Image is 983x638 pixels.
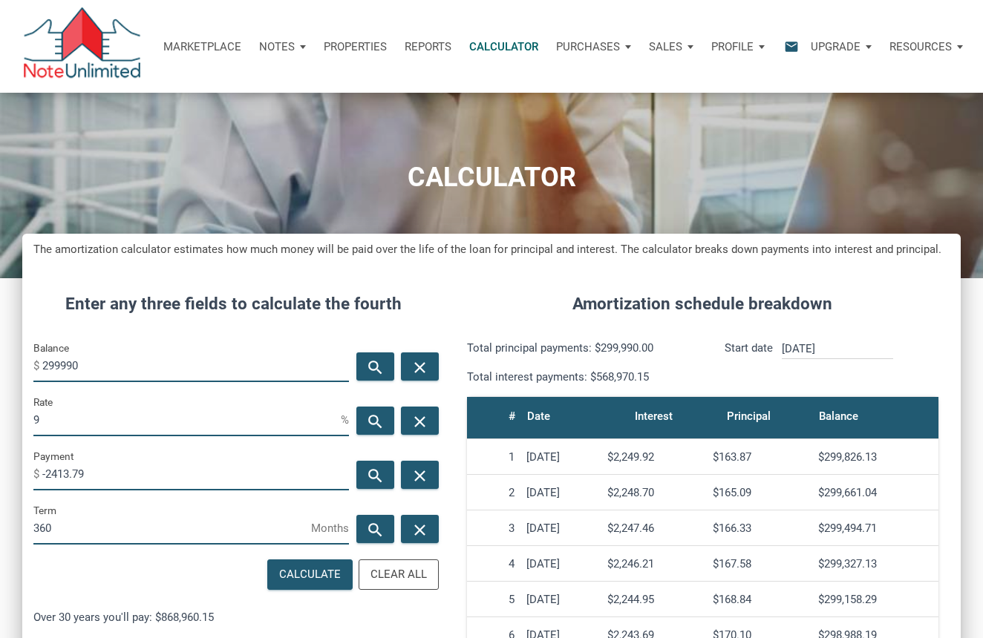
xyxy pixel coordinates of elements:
i: search [367,412,385,430]
button: Resources [881,24,972,69]
p: Notes [259,40,295,53]
div: $299,327.13 [818,557,933,570]
p: Purchases [556,40,620,53]
input: Term [33,511,311,545]
a: Properties [315,24,396,69]
div: $2,249.92 [607,450,701,464]
div: 4 [473,557,515,570]
div: $2,246.21 [607,557,701,570]
button: close [401,407,439,435]
button: Notes [250,24,315,69]
label: Balance [33,339,69,357]
h4: Amortization schedule breakdown [456,292,950,317]
div: [DATE] [526,486,595,499]
div: [DATE] [526,557,595,570]
i: email [783,38,800,55]
button: Purchases [547,24,640,69]
i: close [411,466,428,484]
div: Calculate [279,566,341,583]
p: Over 30 years you'll pay: $868,960.15 [33,608,434,626]
div: $166.33 [713,522,806,535]
button: Clear All [359,559,439,590]
div: [DATE] [526,522,595,535]
p: Calculator [469,40,538,53]
div: Date [527,406,550,427]
div: Interest [635,406,673,427]
span: $ [33,354,42,378]
h4: Enter any three fields to calculate the fourth [33,292,434,317]
div: $167.58 [713,557,806,570]
div: $299,494.71 [818,522,933,535]
div: # [509,406,515,427]
h1: CALCULATOR [11,162,972,193]
label: Rate [33,393,53,411]
p: Resources [889,40,952,53]
div: Principal [727,406,771,427]
i: search [367,520,385,539]
div: [DATE] [526,593,595,606]
div: $299,158.29 [818,593,933,606]
input: Rate [33,403,341,436]
p: Start date [725,339,773,386]
button: search [356,461,394,489]
div: 2 [473,486,515,499]
p: Total interest payments: $568,970.15 [467,368,692,386]
label: Payment [33,447,74,465]
button: close [401,352,439,381]
p: Total principal payments: $299,990.00 [467,339,692,357]
button: close [401,515,439,543]
span: $ [33,462,42,486]
div: $165.09 [713,486,806,499]
div: $2,247.46 [607,522,701,535]
h5: The amortization calculator estimates how much money will be paid over the life of the loan for p... [33,241,950,258]
input: Payment [42,457,349,490]
button: search [356,515,394,543]
div: Clear All [370,566,427,583]
div: $163.87 [713,450,806,464]
i: search [367,466,385,484]
button: Calculate [267,559,353,590]
div: $299,826.13 [818,450,933,464]
div: 5 [473,593,515,606]
div: 1 [473,450,515,464]
img: NoteUnlimited [22,7,142,85]
div: [DATE] [526,450,595,464]
i: close [411,358,428,376]
i: close [411,520,428,539]
p: Upgrade [811,40,860,53]
p: Marketplace [163,40,241,53]
i: close [411,412,428,430]
label: Term [33,501,56,519]
div: $2,248.70 [607,486,701,499]
p: Properties [324,40,387,53]
button: close [401,461,439,489]
a: Calculator [460,24,547,69]
div: 3 [473,522,515,535]
span: % [341,408,349,432]
p: Sales [649,40,682,53]
p: Profile [711,40,754,53]
button: Profile [702,24,774,69]
div: Balance [819,406,858,427]
div: $168.84 [713,593,806,606]
button: search [356,352,394,381]
i: search [367,358,385,376]
div: $299,661.04 [818,486,933,499]
div: $2,244.95 [607,593,701,606]
button: email [773,24,802,69]
button: Marketplace [154,24,250,69]
button: search [356,407,394,435]
span: Months [311,516,349,540]
input: Balance [42,349,349,382]
p: Reports [405,40,451,53]
button: Reports [396,24,460,69]
button: Sales [640,24,702,69]
button: Upgrade [802,24,881,69]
